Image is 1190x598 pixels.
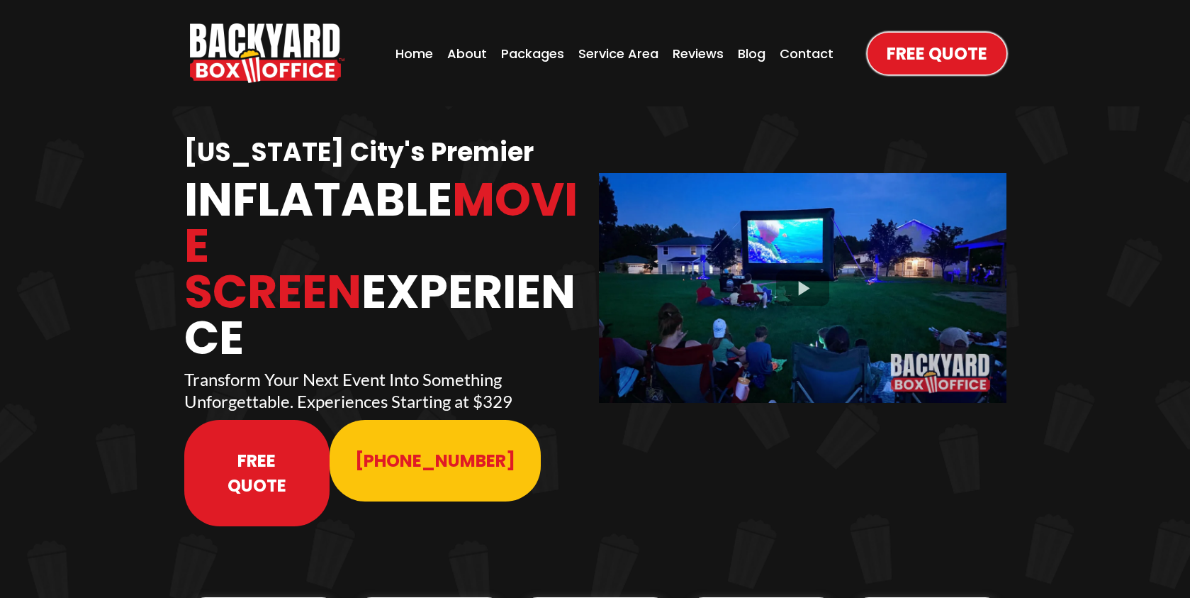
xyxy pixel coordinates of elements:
a: https://www.backyardboxoffice.com [190,23,344,83]
p: Transform Your Next Event Into Something Unforgettable. Experiences Starting at $329 [184,368,592,412]
h1: [US_STATE] City's Premier [184,136,592,170]
a: Reviews [668,40,728,67]
a: About [443,40,491,67]
a: Blog [734,40,770,67]
a: Packages [497,40,568,67]
a: Service Area [574,40,663,67]
a: Home [391,40,437,67]
span: Movie Screen [184,167,578,324]
a: 913-214-1202 [330,420,541,502]
span: Free Quote [887,41,987,66]
span: [PHONE_NUMBER] [355,448,515,473]
img: Backyard Box Office [190,23,344,83]
a: Free Quote [184,420,330,526]
a: Contact [775,40,838,67]
h1: Inflatable Experience [184,177,592,361]
a: Free Quote [868,33,1006,74]
span: Free Quote [210,448,305,498]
